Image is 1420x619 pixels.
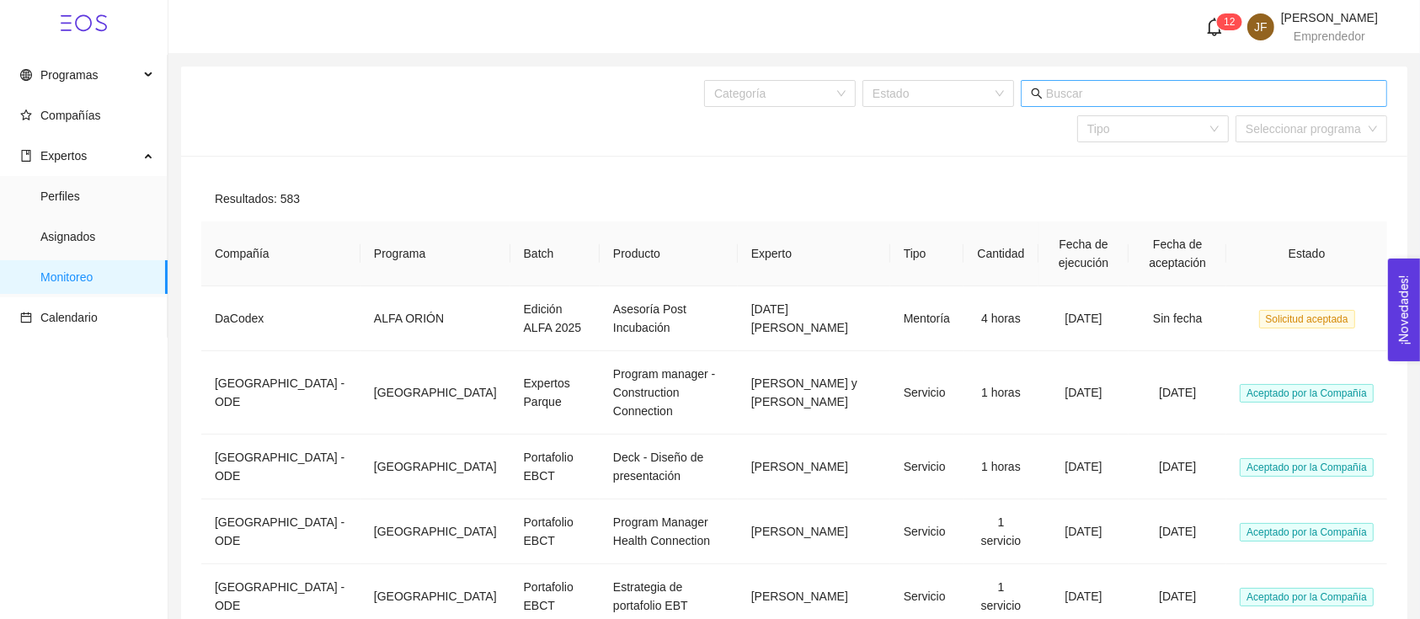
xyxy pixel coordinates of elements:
[40,220,154,253] span: Asignados
[1038,435,1129,499] td: [DATE]
[510,286,600,351] td: Edición ALFA 2025
[964,286,1038,351] td: 4 horas
[964,351,1038,435] td: 1 horas
[600,499,738,564] td: Program Manager Health Connection
[1226,221,1387,286] th: Estado
[1038,221,1129,286] th: Fecha de ejecución
[600,351,738,435] td: Program manager - Construction Connection
[1038,351,1129,435] td: [DATE]
[738,286,890,351] td: [DATE][PERSON_NAME]
[40,149,87,163] span: Expertos
[360,221,510,286] th: Programa
[964,435,1038,499] td: 1 horas
[510,435,600,499] td: Portafolio EBCT
[510,499,600,564] td: Portafolio EBCT
[360,499,510,564] td: [GEOGRAPHIC_DATA]
[1240,523,1374,542] span: Aceptado por la Compañía
[20,69,32,81] span: global
[1240,458,1374,477] span: Aceptado por la Compañía
[1129,286,1226,351] td: Sin fecha
[890,435,964,499] td: Servicio
[20,312,32,323] span: calendar
[600,221,738,286] th: Producto
[964,221,1038,286] th: Cantidad
[738,351,890,435] td: [PERSON_NAME] y [PERSON_NAME]
[20,150,32,162] span: book
[1038,499,1129,564] td: [DATE]
[1205,18,1224,36] span: bell
[40,109,101,122] span: Compañías
[201,176,1387,221] div: Resultados: 583
[201,351,360,435] td: [GEOGRAPHIC_DATA] - ODE
[1129,499,1226,564] td: [DATE]
[1294,29,1365,43] span: Emprendedor
[20,109,32,121] span: star
[964,499,1038,564] td: 1 servicio
[890,351,964,435] td: Servicio
[201,286,360,351] td: DaCodex
[1038,286,1129,351] td: [DATE]
[1254,13,1268,40] span: JF
[201,435,360,499] td: [GEOGRAPHIC_DATA] - ODE
[890,499,964,564] td: Servicio
[40,311,98,324] span: Calendario
[890,221,964,286] th: Tipo
[360,435,510,499] td: [GEOGRAPHIC_DATA]
[1046,84,1377,103] input: Buscar
[738,499,890,564] td: [PERSON_NAME]
[360,351,510,435] td: [GEOGRAPHIC_DATA]
[1224,16,1230,28] span: 1
[360,286,510,351] td: ALFA ORIÓN
[1388,259,1420,361] button: Open Feedback Widget
[201,499,360,564] td: [GEOGRAPHIC_DATA] - ODE
[510,221,600,286] th: Batch
[600,435,738,499] td: Deck - Diseño de presentación
[201,221,360,286] th: Compañía
[1031,88,1043,99] span: search
[1230,16,1236,28] span: 2
[738,435,890,499] td: [PERSON_NAME]
[890,286,964,351] td: Mentoría
[1129,351,1226,435] td: [DATE]
[40,260,154,294] span: Monitoreo
[40,179,154,213] span: Perfiles
[738,221,890,286] th: Experto
[1281,11,1378,24] span: [PERSON_NAME]
[600,286,738,351] td: Asesoría Post Incubación
[1129,435,1226,499] td: [DATE]
[40,68,98,82] span: Programas
[1240,384,1374,403] span: Aceptado por la Compañía
[1217,13,1241,30] sup: 12
[510,351,600,435] td: Expertos Parque
[1259,310,1355,328] span: Solicitud aceptada
[1129,221,1226,286] th: Fecha de aceptación
[1240,588,1374,606] span: Aceptado por la Compañía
